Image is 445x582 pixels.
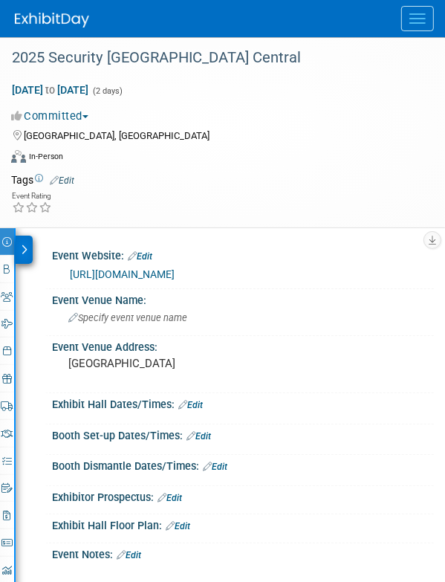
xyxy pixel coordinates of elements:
[11,150,26,162] img: Format-Inperson.png
[186,431,211,442] a: Edit
[24,130,209,141] span: [GEOGRAPHIC_DATA], [GEOGRAPHIC_DATA]
[178,400,203,410] a: Edit
[50,175,74,186] a: Edit
[401,6,434,31] button: Menu
[52,393,434,413] div: Exhibit Hall Dates/Times:
[12,193,52,200] div: Event Rating
[52,543,434,563] div: Event Notes:
[91,86,123,96] span: (2 days)
[117,550,141,560] a: Edit
[11,148,415,170] div: Event Format
[157,493,182,503] a: Edit
[52,486,434,505] div: Exhibitor Prospectus:
[15,13,89,28] img: ExhibitDay
[52,424,434,444] div: Booth Set-up Dates/Times:
[11,109,94,124] button: Committed
[52,514,434,534] div: Exhibit Hall Floor Plan:
[52,336,434,355] div: Event Venue Address:
[28,151,63,162] div: In-Person
[7,45,415,71] div: 2025 Security [GEOGRAPHIC_DATA] Central
[68,312,187,323] span: Specify event venue name
[128,251,152,262] a: Edit
[52,289,434,308] div: Event Venue Name:
[11,172,74,187] td: Tags
[166,521,190,531] a: Edit
[52,455,434,474] div: Booth Dismantle Dates/Times:
[52,245,434,264] div: Event Website:
[203,462,227,472] a: Edit
[68,357,418,370] pre: [GEOGRAPHIC_DATA]
[11,83,89,97] span: [DATE] [DATE]
[43,84,57,96] span: to
[70,268,175,280] a: [URL][DOMAIN_NAME]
